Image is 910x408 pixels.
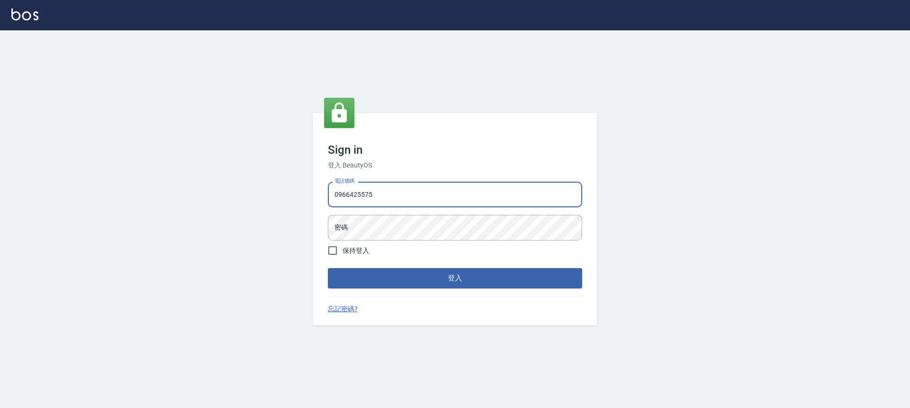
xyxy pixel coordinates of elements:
span: 保持登入 [343,246,369,256]
h3: Sign in [328,143,582,157]
h6: 登入 BeautyOS [328,160,582,170]
label: 電話號碼 [334,177,354,185]
a: 忘記密碼? [328,304,358,314]
img: Logo [11,9,38,20]
button: 登入 [328,268,582,288]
